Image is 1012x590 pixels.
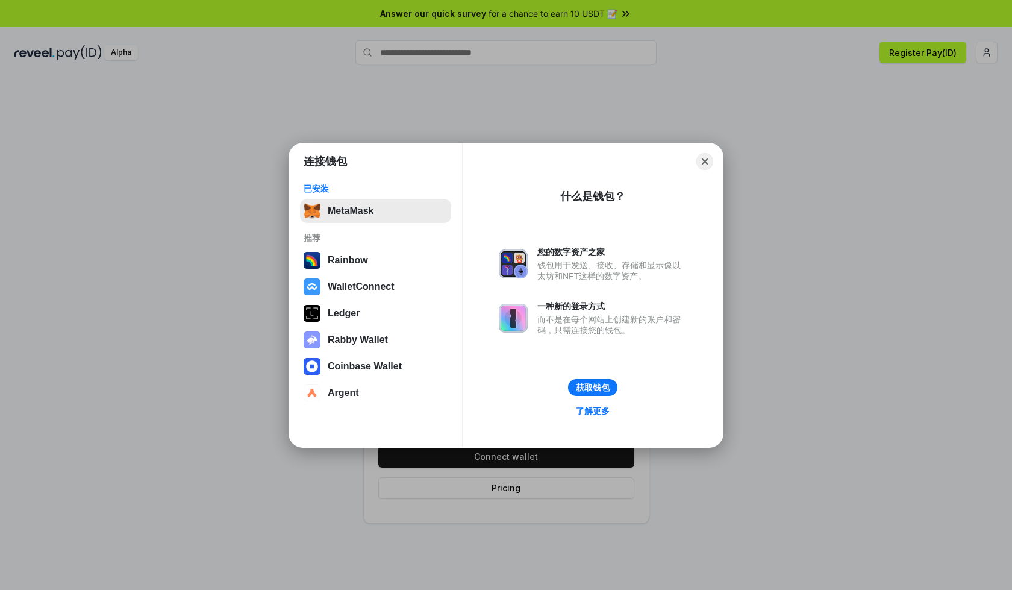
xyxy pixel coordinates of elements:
[696,153,713,170] button: Close
[499,249,528,278] img: svg+xml,%3Csvg%20xmlns%3D%22http%3A%2F%2Fwww.w3.org%2F2000%2Fsvg%22%20fill%3D%22none%22%20viewBox...
[569,403,617,419] a: 了解更多
[537,246,687,257] div: 您的数字资产之家
[304,358,320,375] img: svg+xml,%3Csvg%20width%3D%2228%22%20height%3D%2228%22%20viewBox%3D%220%200%2028%2028%22%20fill%3D...
[537,314,687,336] div: 而不是在每个网站上创建新的账户和密码，只需连接您的钱包。
[300,248,451,272] button: Rainbow
[304,233,448,243] div: 推荐
[300,328,451,352] button: Rabby Wallet
[328,388,359,398] div: Argent
[328,281,395,292] div: WalletConnect
[300,301,451,325] button: Ledger
[328,334,388,345] div: Rabby Wallet
[328,255,368,266] div: Rainbow
[576,382,610,393] div: 获取钱包
[568,379,617,396] button: 获取钱包
[576,406,610,416] div: 了解更多
[300,199,451,223] button: MetaMask
[304,278,320,295] img: svg+xml,%3Csvg%20width%3D%2228%22%20height%3D%2228%22%20viewBox%3D%220%200%2028%2028%22%20fill%3D...
[300,381,451,405] button: Argent
[537,301,687,312] div: 一种新的登录方式
[304,202,320,219] img: svg+xml,%3Csvg%20fill%3D%22none%22%20height%3D%2233%22%20viewBox%3D%220%200%2035%2033%22%20width%...
[499,304,528,333] img: svg+xml,%3Csvg%20xmlns%3D%22http%3A%2F%2Fwww.w3.org%2F2000%2Fsvg%22%20fill%3D%22none%22%20viewBox...
[304,305,320,322] img: svg+xml,%3Csvg%20xmlns%3D%22http%3A%2F%2Fwww.w3.org%2F2000%2Fsvg%22%20width%3D%2228%22%20height%3...
[328,361,402,372] div: Coinbase Wallet
[300,354,451,378] button: Coinbase Wallet
[300,275,451,299] button: WalletConnect
[304,252,320,269] img: svg+xml,%3Csvg%20width%3D%22120%22%20height%3D%22120%22%20viewBox%3D%220%200%20120%20120%22%20fil...
[537,260,687,281] div: 钱包用于发送、接收、存储和显示像以太坊和NFT这样的数字资产。
[328,308,360,319] div: Ledger
[304,183,448,194] div: 已安装
[328,206,373,216] div: MetaMask
[304,154,347,169] h1: 连接钱包
[304,384,320,401] img: svg+xml,%3Csvg%20width%3D%2228%22%20height%3D%2228%22%20viewBox%3D%220%200%2028%2028%22%20fill%3D...
[304,331,320,348] img: svg+xml,%3Csvg%20xmlns%3D%22http%3A%2F%2Fwww.w3.org%2F2000%2Fsvg%22%20fill%3D%22none%22%20viewBox...
[560,189,625,204] div: 什么是钱包？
